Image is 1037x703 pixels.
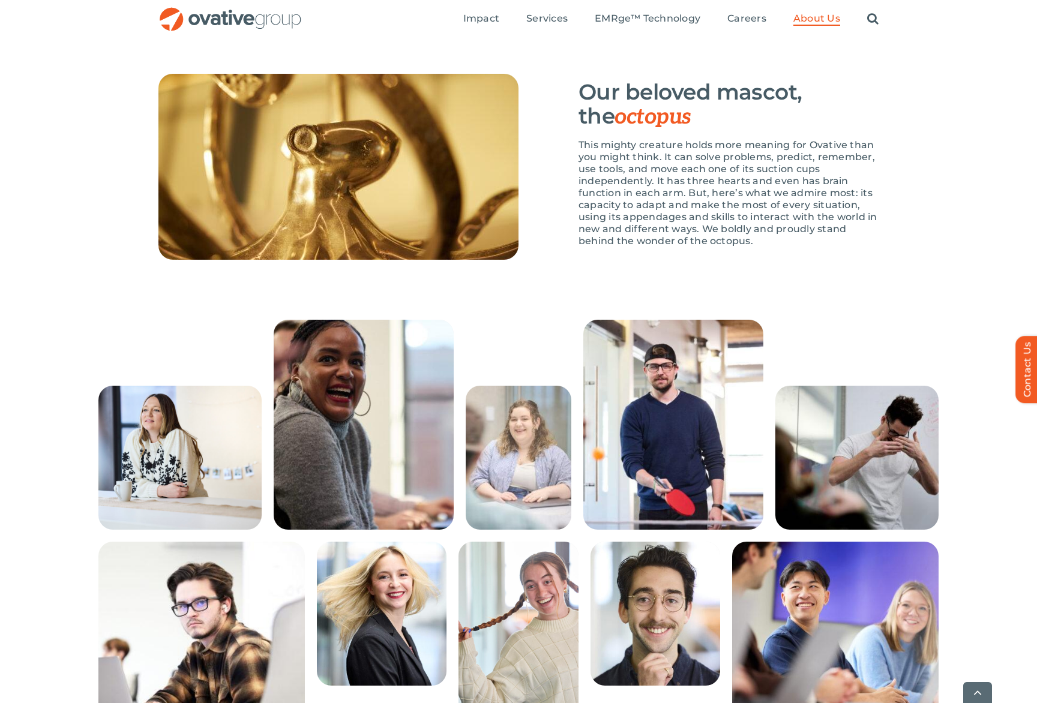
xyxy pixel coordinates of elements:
a: Impact [463,13,499,26]
span: Careers [727,13,766,25]
p: This mighty creature holds more meaning for Ovative than you might think. It can solve problems, ... [579,139,879,247]
img: About Us – Bottom Collage 3 [466,386,571,530]
a: About Us [793,13,840,26]
img: About Us – Bottom Collage 9 [591,542,720,686]
span: EMRge™ Technology [595,13,700,25]
span: Services [526,13,568,25]
img: About Us – Bottom Collage 5 [775,386,939,530]
a: Services [526,13,568,26]
a: OG_Full_horizontal_RGB [158,6,302,17]
img: About_Us_-_Octopus[1] [158,74,518,260]
h3: Our beloved mascot, the [579,80,879,129]
span: octopus [615,104,691,130]
img: About Us – Bottom Collage 4 [583,320,763,530]
span: About Us [793,13,840,25]
img: About Us – Bottom Collage [98,386,262,530]
img: About Us – Bottom Collage 7 [317,542,446,686]
a: Careers [727,13,766,26]
span: Impact [463,13,499,25]
a: Search [867,13,879,26]
a: EMRge™ Technology [595,13,700,26]
img: About Us – Bottom Collage 2 [274,320,454,530]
